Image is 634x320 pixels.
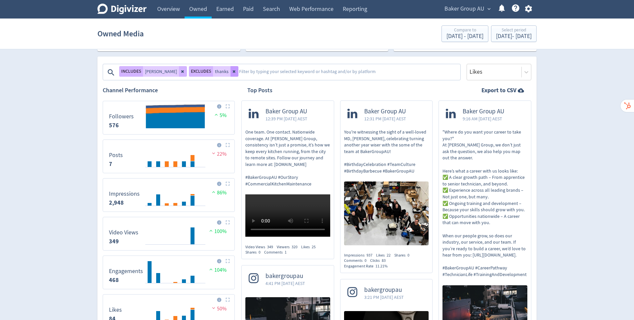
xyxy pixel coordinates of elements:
span: 11.21% [375,263,388,269]
div: Likes [376,253,394,258]
div: Engagement Rate [344,263,391,269]
img: positive-performance.svg [208,267,214,272]
img: https://media.cf.digivizer.com/images/linkedin-137139445-urn:li:share:7358323738225905664-523d80c... [344,181,429,245]
span: expand_more [486,6,492,12]
a: Baker Group AU12:39 PM [DATE] AESTOne team. One contact. Nationwide coverage. At [PERSON_NAME] Gr... [242,101,334,239]
span: [PERSON_NAME] [145,69,177,74]
div: Shares [245,250,264,255]
span: bakergroupau [265,272,305,280]
span: Baker Group AU [364,108,406,115]
span: 12:31 PM [DATE] AEST [364,115,406,122]
img: Placeholder [226,220,230,224]
dt: Posts [109,151,123,159]
button: EXCLUDES [189,66,213,77]
dt: Engagements [109,267,143,275]
span: 9:16 AM [DATE] AEST [463,115,504,122]
div: Clicks [370,258,389,263]
h1: Owned Media [97,23,144,44]
img: Placeholder [226,181,230,186]
span: 0 [365,258,367,263]
img: negative-performance.svg [210,151,217,156]
strong: 349 [109,237,119,245]
svg: Video Views 349 [106,220,232,248]
span: 1 [285,250,287,255]
span: 50% [210,305,227,312]
button: Select period[DATE]- [DATE] [491,25,537,42]
strong: 7 [109,160,112,168]
span: 349 [267,244,273,250]
svg: Followers 576 [106,104,232,132]
div: Video Views [245,244,277,250]
span: 86% [210,189,227,196]
img: positive-performance.svg [208,228,214,233]
button: Compare to[DATE] - [DATE] [441,25,488,42]
span: 320 [292,244,298,250]
span: 937 [367,253,372,258]
svg: Posts 7 [106,142,232,170]
span: 5% [213,112,227,119]
dt: Likes [109,306,122,314]
span: 22 [387,253,391,258]
strong: 576 [109,121,119,129]
div: Compare to [446,28,483,33]
span: 4:41 PM [DATE] AEST [265,280,305,287]
p: One team. One contact. Nationwide coverage. At [PERSON_NAME] Group, consistency isn’t just a prom... [245,129,330,187]
img: Placeholder [226,259,230,263]
div: [DATE] - [DATE] [446,33,483,39]
dt: Impressions [109,190,140,198]
strong: 468 [109,276,119,284]
span: 0 [407,253,409,258]
strong: 2,948 [109,199,124,207]
h2: Channel Performance [103,86,235,95]
svg: Engagements 468 [106,259,232,286]
strong: Export to CSV [481,86,516,95]
span: 25 [312,244,316,250]
svg: Impressions 2,948 [106,181,232,209]
div: Shares [394,253,413,258]
div: [DATE] - [DATE] [496,33,532,39]
div: Impressions [344,253,376,258]
p: "Where do you want your career to take you?" At [PERSON_NAME] Group, we don’t just ask the questi... [442,129,527,278]
span: 3:21 PM [DATE] AEST [364,294,404,300]
h2: Top Posts [247,86,272,95]
span: 83 [382,258,386,263]
div: Select period [496,28,532,33]
span: thanks [215,69,229,74]
div: Comments [344,258,370,263]
p: You're witnessing the sight of a well-loved MD, [PERSON_NAME], celebrating turning another year w... [344,129,429,174]
div: Viewers [277,244,301,250]
span: 104% [208,267,227,273]
img: Placeholder [226,143,230,147]
span: Baker Group AU [444,4,484,14]
a: Baker Group AU12:31 PM [DATE] AESTYou're witnessing the sight of a well-loved MD, [PERSON_NAME], ... [340,101,433,247]
div: Likes [301,244,319,250]
dt: Followers [109,113,134,120]
img: negative-performance.svg [210,305,217,310]
img: positive-performance.svg [210,189,217,194]
img: positive-performance.svg [213,112,220,117]
dt: Video Views [109,229,138,236]
span: 100% [208,228,227,235]
span: bakergroupau [364,286,404,294]
span: 0 [259,250,261,255]
span: Baker Group AU [265,108,307,115]
img: Placeholder [226,298,230,302]
button: INCLUDES [119,66,143,77]
span: 22% [210,151,227,157]
button: Baker Group AU [442,4,492,14]
span: Baker Group AU [463,108,504,115]
img: Placeholder [226,104,230,108]
span: 12:39 PM [DATE] AEST [265,115,307,122]
div: Comments [264,250,290,255]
